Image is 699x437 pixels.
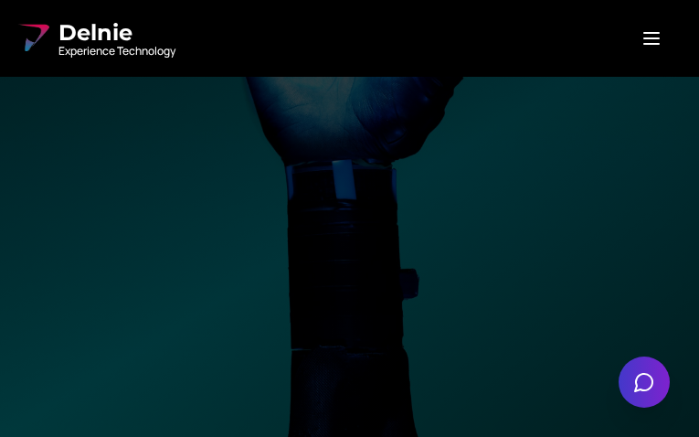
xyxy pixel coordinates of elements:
[15,20,51,57] img: Delnie Logo
[15,18,175,59] a: Delnie Logo Full
[619,20,684,57] button: Open menu
[58,44,175,59] span: Experience Technology
[58,18,175,48] span: Delnie
[619,357,670,408] button: Open chat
